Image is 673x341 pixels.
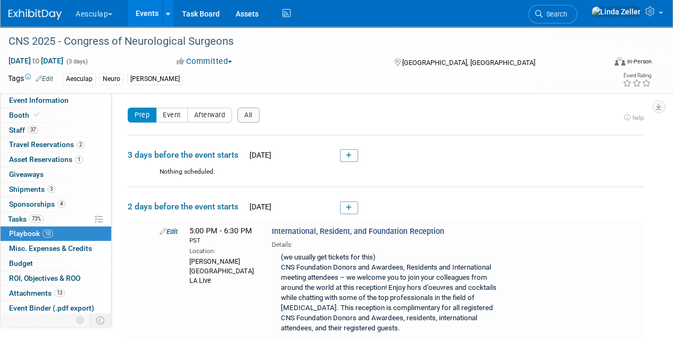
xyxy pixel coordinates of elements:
a: Playbook10 [1,226,111,241]
a: Sponsorships4 [1,197,111,212]
span: [GEOGRAPHIC_DATA], [GEOGRAPHIC_DATA] [402,59,535,67]
span: Shipments [9,185,55,193]
span: (3 days) [65,58,88,65]
a: Tasks73% [1,212,111,226]
i: Booth reservation complete [34,112,39,118]
span: [DATE] [246,202,271,211]
a: Giveaways [1,167,111,182]
span: 10 [43,230,53,238]
span: Budget [9,259,33,267]
div: CNS 2025 - Congress of Neurological Surgeons [5,32,597,51]
div: Event Rating [622,73,651,78]
span: [DATE] [246,151,271,159]
span: Asset Reservations [9,155,83,164]
a: Budget [1,256,111,271]
span: Staff [9,126,38,134]
img: ExhibitDay [9,9,62,20]
span: to [31,56,41,65]
a: Booth [1,108,111,123]
img: Linda Zeller [591,6,641,18]
span: 3 days before the event starts [128,149,245,161]
td: Personalize Event Tab Strip [71,313,90,327]
a: Asset Reservations1 [1,152,111,167]
button: Prep [128,108,156,123]
a: Edit [160,228,178,236]
span: help [633,114,644,121]
a: Staff37 [1,123,111,137]
span: Sponsorships [9,200,65,208]
a: Edit [36,75,53,83]
div: [PERSON_NAME] [GEOGRAPHIC_DATA] LA Live [189,256,256,286]
a: Misc. Expenses & Credits [1,241,111,256]
span: Attachments [9,289,65,297]
div: Nothing scheduled. [128,167,644,186]
span: 1 [75,156,83,164]
div: PST [189,237,256,245]
span: 13 [54,289,65,297]
span: Misc. Expenses & Credits [9,244,92,253]
span: 2 [77,141,85,149]
span: Search [543,10,567,18]
div: (we usually get tickets for this) CNS Foundation Donors and Awardees, Residents and International... [272,249,503,338]
span: 5:00 PM - 6:30 PM [189,226,256,245]
span: Travel Reservations [9,140,85,149]
img: Format-Inperson.png [614,57,625,66]
a: Event Binder (.pdf export) [1,301,111,315]
span: 2 days before the event starts [128,201,245,213]
span: Tasks [8,215,44,223]
button: All [237,108,260,123]
span: ROI, Objectives & ROO [9,274,80,282]
td: Tags [8,73,53,85]
div: [PERSON_NAME] [127,74,183,85]
div: Aesculap [63,74,96,85]
a: Travel Reservations2 [1,137,111,152]
button: Afterward [187,108,232,123]
div: Location: [189,245,256,256]
button: Event [156,108,188,123]
a: ROI, Objectives & ROO [1,271,111,286]
div: Event Format [558,55,652,71]
div: In-Person [627,58,652,66]
span: [DATE] [DATE] [8,56,64,66]
span: Playbook [9,229,53,238]
td: Toggle Event Tabs [90,313,112,327]
a: Event Information [1,93,111,108]
a: Shipments3 [1,182,111,197]
span: 3 [47,185,55,193]
div: Neuro [99,74,123,85]
button: Committed [173,56,236,67]
a: Search [528,5,577,23]
a: Attachments13 [1,286,111,301]
span: Booth [9,111,41,119]
span: International, Resident, and Foundation Reception [272,227,444,236]
div: Details: [272,237,503,249]
span: Event Information [9,96,69,104]
span: Event Binder (.pdf export) [9,304,94,312]
span: Giveaways [9,170,44,178]
span: 73% [29,215,44,223]
span: 4 [57,200,65,208]
span: 37 [28,126,38,134]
